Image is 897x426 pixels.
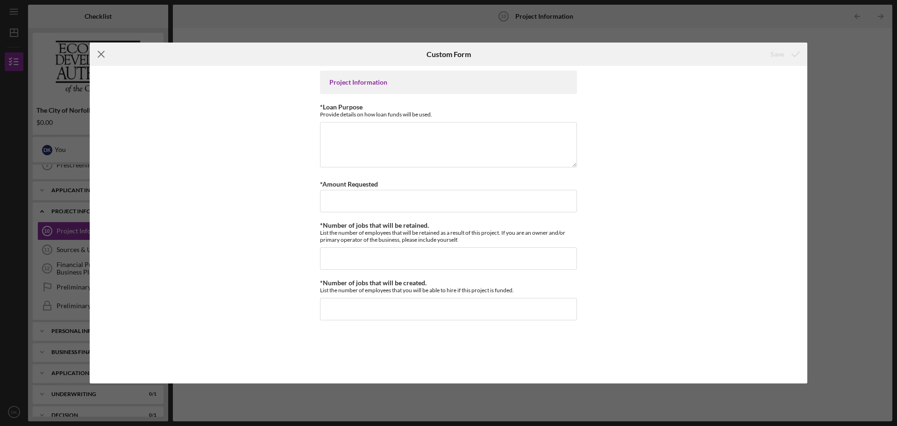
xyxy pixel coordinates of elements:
div: Project Information [329,79,568,86]
label: *Loan Purpose [320,103,363,111]
label: *Number of jobs that will be created. [320,279,427,287]
button: Save [761,45,807,64]
div: List the number of employees that will be retained as a result of this project. If you are an own... [320,229,577,243]
div: Provide details on how loan funds will be used. [320,111,577,118]
label: *Amount Requested [320,180,378,188]
label: *Number of jobs that will be retained. [320,221,429,229]
div: List the number of employees that you will be able to hire if this project is funded. [320,287,577,294]
div: Save [770,45,784,64]
h6: Custom Form [427,50,471,58]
